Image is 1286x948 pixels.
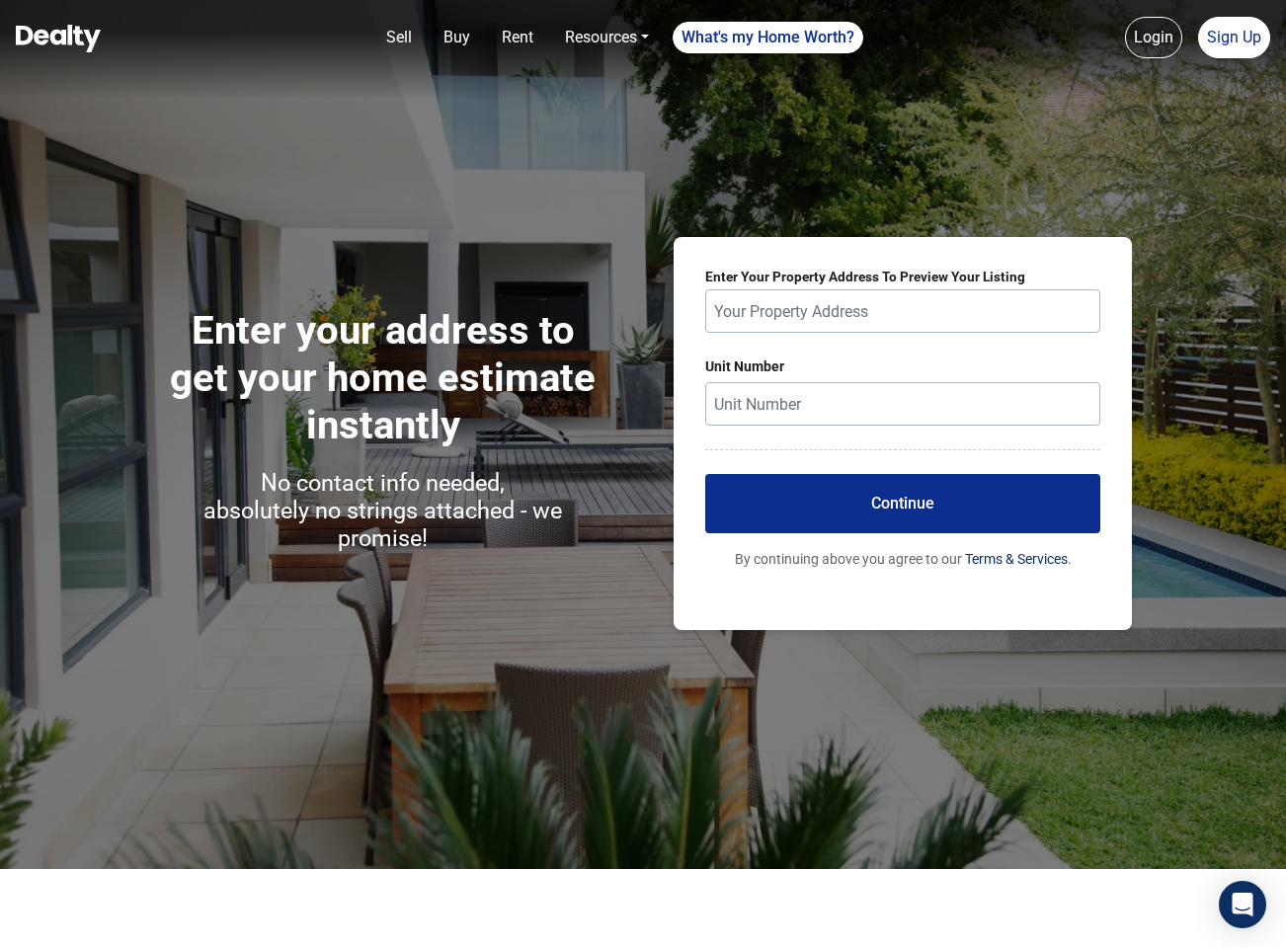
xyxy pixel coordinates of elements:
[557,18,657,57] a: Resources
[673,22,863,53] a: What's my Home Worth?
[494,18,541,57] a: Rent
[705,382,1100,426] input: Unit Number
[705,549,1100,570] p: By continuing above you agree to our .
[705,474,1100,533] button: Continue
[378,18,420,57] a: Sell
[16,25,101,52] img: Dealty - Buy, Sell & Rent Homes
[170,469,597,552] h3: No contact info needed, absolutely no strings attached - we promise!
[1125,17,1182,58] a: Login
[436,18,478,57] a: Buy
[1198,17,1270,58] a: Sign Up
[705,269,1100,284] label: Enter Your Property Address To Preview Your Listing
[705,289,1100,333] input: Your Property Address
[170,307,597,560] h1: Enter your address to get your home estimate instantly
[10,889,69,948] iframe: BigID CMP Widget
[965,551,1068,567] a: Terms & Services
[1219,881,1266,928] div: Open Intercom Messenger
[705,356,1100,377] label: Unit Number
